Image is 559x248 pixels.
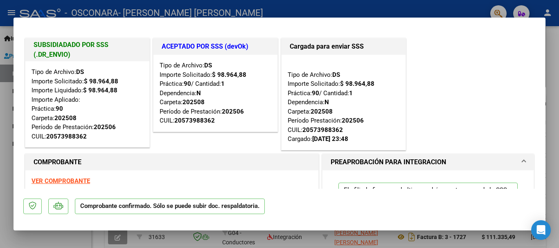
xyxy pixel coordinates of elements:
strong: 90 [312,89,319,97]
strong: N [196,89,201,97]
strong: 1 [349,89,353,97]
strong: 202508 [311,108,333,115]
h1: ACEPTADO POR SSS (devOk) [162,42,269,51]
div: 20573988362 [302,125,343,135]
mat-expansion-panel-header: PREAPROBACIÓN PARA INTEGRACION [322,154,534,170]
strong: 202506 [94,123,116,131]
strong: DS [204,62,212,69]
strong: N [325,98,329,106]
strong: COMPROBANTE [34,158,81,166]
h1: Cargada para enviar SSS [290,42,397,51]
div: Tipo de Archivo: Importe Solicitado: Práctica: / Cantidad: Dependencia: Carpeta: Período Prestaci... [288,61,399,144]
p: El afiliado figura en el ultimo padrón que tenemos de la SSS de [338,183,518,213]
strong: DS [332,71,340,78]
h1: PREAPROBACIÓN PARA INTEGRACION [331,157,446,167]
strong: $ 98.964,88 [212,71,246,78]
strong: 90 [56,105,63,112]
div: 20573988362 [174,116,215,125]
strong: 90 [184,80,191,87]
h1: SUBSIDIADADO POR SSS (.DR_ENVIO) [34,40,141,60]
div: Tipo de Archivo: Importe Solicitado: Importe Liquidado: Importe Aplicado: Práctica: Carpeta: Perí... [32,67,143,141]
strong: 202508 [54,114,77,122]
div: Tipo de Archivo: Importe Solicitado: Práctica: / Cantidad: Dependencia: Carpeta: Período de Prest... [160,61,271,125]
strong: $ 98.964,88 [340,80,374,87]
div: 20573988362 [46,132,87,141]
strong: $ 98.964,88 [84,78,118,85]
a: VER COMPROBANTE [32,177,90,185]
strong: 202506 [342,117,364,124]
strong: 202508 [183,98,205,106]
div: Open Intercom Messenger [531,220,551,240]
strong: [DATE] 23:48 [312,135,348,143]
strong: 1 [221,80,225,87]
strong: $ 98.964,88 [83,87,117,94]
p: Comprobante confirmado. Sólo se puede subir doc. respaldatoria. [75,199,265,214]
strong: DS [76,68,84,76]
strong: 202506 [222,108,244,115]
